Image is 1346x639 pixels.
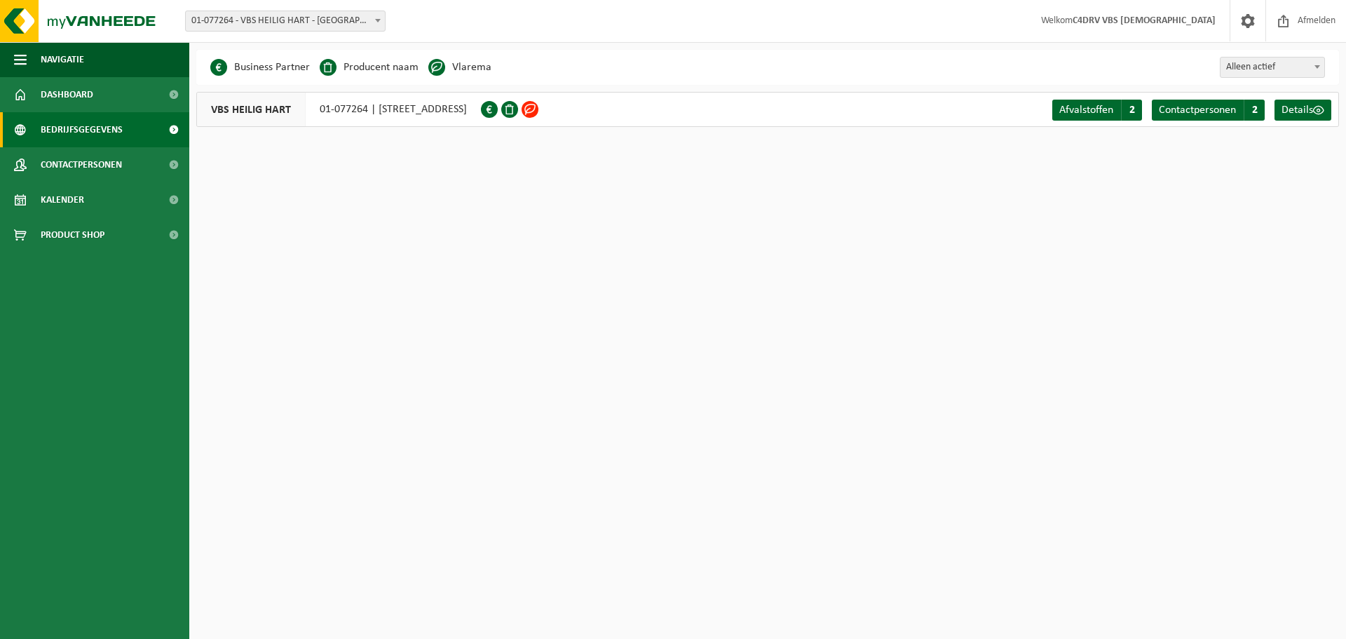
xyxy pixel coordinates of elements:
[1274,100,1331,121] a: Details
[1244,100,1265,121] span: 2
[197,93,306,126] span: VBS HEILIG HART
[1220,57,1325,78] span: Alleen actief
[1121,100,1142,121] span: 2
[1052,100,1142,121] a: Afvalstoffen 2
[1159,105,1236,116] span: Contactpersonen
[41,112,123,147] span: Bedrijfsgegevens
[1152,100,1265,121] a: Contactpersonen 2
[320,57,419,78] li: Producent naam
[1073,15,1216,26] strong: C4DRV VBS [DEMOGRAPHIC_DATA]
[41,217,104,253] span: Product Shop
[1059,105,1113,116] span: Afvalstoffen
[1282,105,1313,116] span: Details
[41,77,93,112] span: Dashboard
[41,42,84,77] span: Navigatie
[1221,58,1324,77] span: Alleen actief
[186,11,385,31] span: 01-077264 - VBS HEILIG HART - HARELBEKE
[210,57,310,78] li: Business Partner
[185,11,386,32] span: 01-077264 - VBS HEILIG HART - HARELBEKE
[41,182,84,217] span: Kalender
[428,57,491,78] li: Vlarema
[196,92,481,127] div: 01-077264 | [STREET_ADDRESS]
[41,147,122,182] span: Contactpersonen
